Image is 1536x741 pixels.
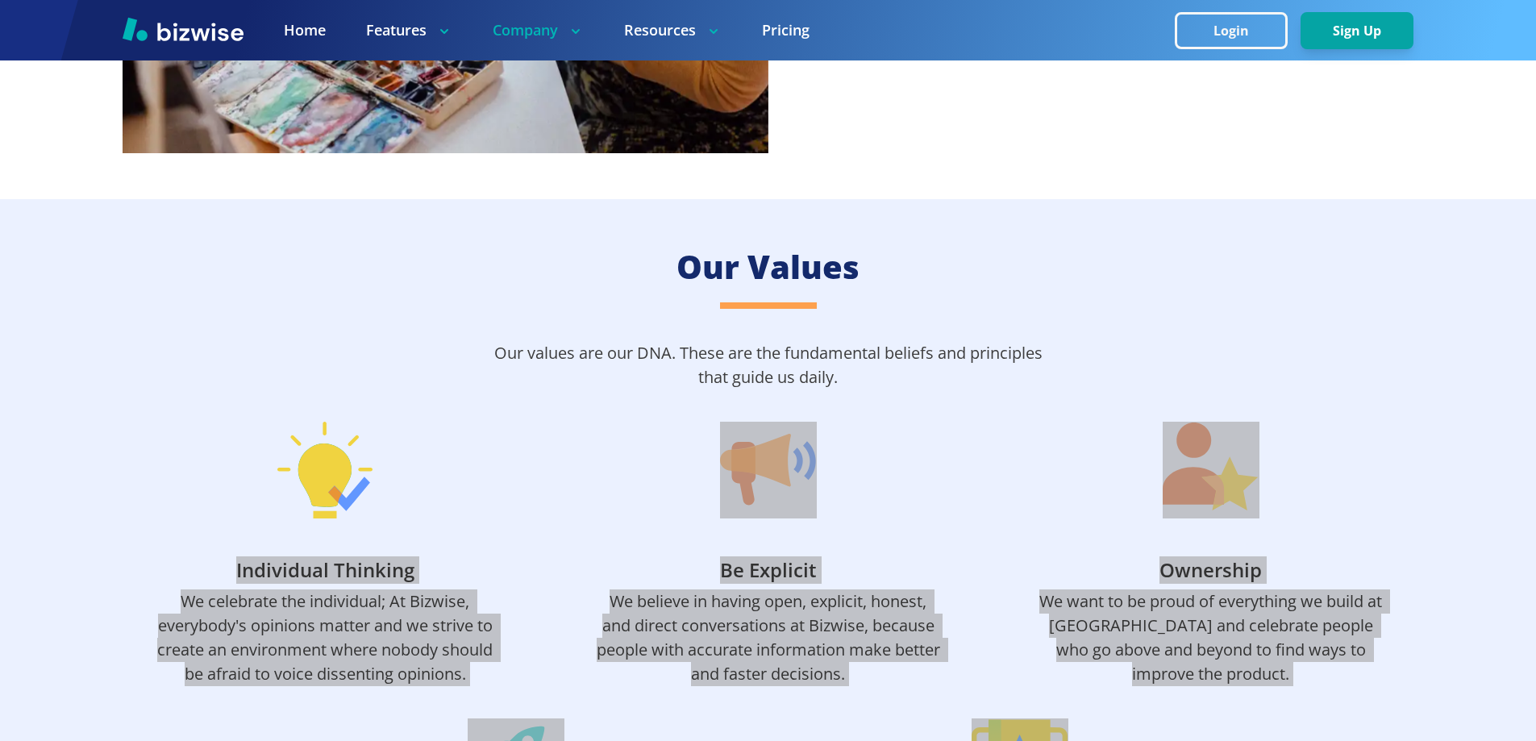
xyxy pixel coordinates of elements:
a: Login [1175,23,1301,39]
img: Bizwise Logo [123,17,244,41]
a: Home [284,20,326,40]
p: Resources [624,20,722,40]
h3: Be Explicit [595,557,942,584]
h3: Individual Thinking [152,557,498,584]
button: Login [1175,12,1288,49]
p: Features [366,20,452,40]
a: Pricing [762,20,810,40]
p: Company [493,20,584,40]
button: Sign Up [1301,12,1413,49]
h3: Ownership [1038,557,1384,584]
h2: Our Values [123,245,1413,289]
img: Individual Thinking Icon [277,422,373,518]
img: Be Explicit Icon [720,422,817,518]
p: We celebrate the individual; At Bizwise, everybody's opinions matter and we strive to create an e... [152,589,498,686]
p: We believe in having open, explicit, honest, and direct conversations at Bizwise, because people ... [595,589,942,686]
p: Our values are our DNA. These are the fundamental beliefs and principles that guide us daily. [486,341,1051,389]
img: Ownership Icon [1163,422,1259,518]
a: Sign Up [1301,23,1413,39]
p: We want to be proud of everything we build at [GEOGRAPHIC_DATA] and celebrate people who go above... [1038,589,1384,686]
